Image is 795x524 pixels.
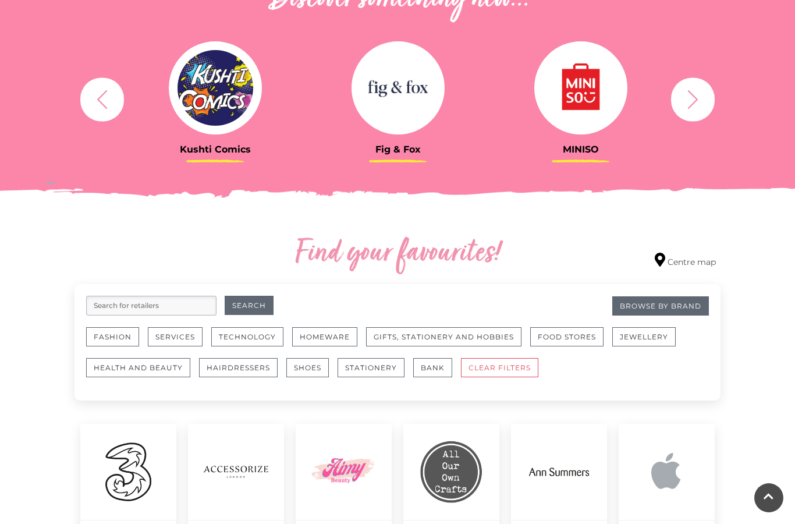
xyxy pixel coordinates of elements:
a: Food Stores [530,327,612,358]
h2: Find your favourites! [185,235,610,272]
a: Browse By Brand [612,296,709,316]
a: Homeware [292,327,366,358]
button: Search [225,296,274,315]
button: Shoes [286,358,329,377]
a: Technology [211,327,292,358]
input: Search for retailers [86,296,217,316]
a: Health and Beauty [86,358,199,389]
a: Fig & Fox [315,41,481,155]
a: Centre map [655,253,716,268]
button: Hairdressers [199,358,278,377]
h3: Kushti Comics [133,144,298,155]
a: Bank [413,358,461,389]
h3: MINISO [498,144,663,155]
button: Stationery [338,358,404,377]
button: Jewellery [612,327,676,346]
a: Fashion [86,327,148,358]
a: Kushti Comics [133,41,298,155]
a: Hairdressers [199,358,286,389]
button: Fashion [86,327,139,346]
a: Gifts, Stationery and Hobbies [366,327,530,358]
button: CLEAR FILTERS [461,358,538,377]
button: Technology [211,327,283,346]
button: Homeware [292,327,357,346]
button: Gifts, Stationery and Hobbies [366,327,521,346]
a: MINISO [498,41,663,155]
a: Services [148,327,211,358]
a: Jewellery [612,327,684,358]
a: CLEAR FILTERS [461,358,547,389]
button: Services [148,327,203,346]
h3: Fig & Fox [315,144,481,155]
button: Bank [413,358,452,377]
a: Shoes [286,358,338,389]
button: Health and Beauty [86,358,190,377]
a: Stationery [338,358,413,389]
button: Food Stores [530,327,604,346]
